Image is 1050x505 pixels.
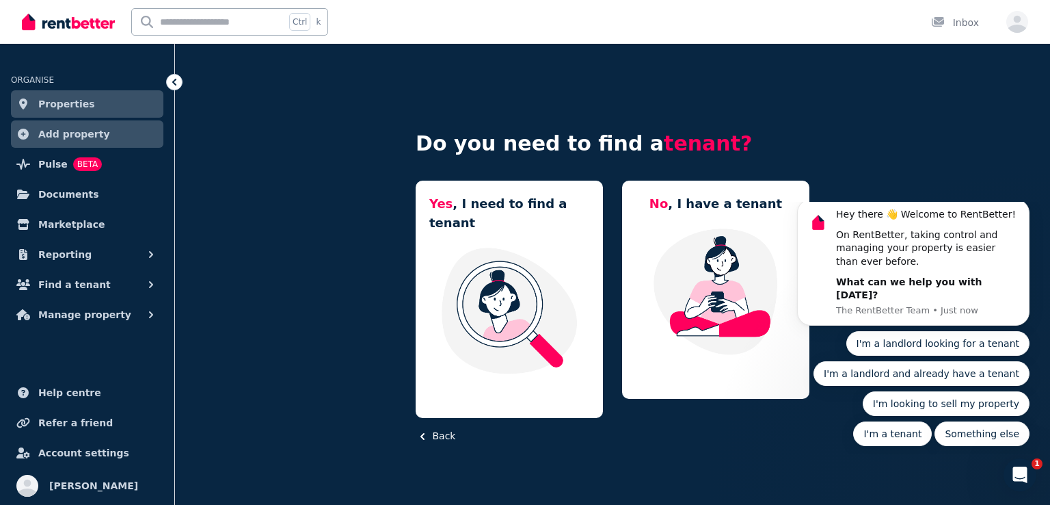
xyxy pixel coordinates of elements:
span: BETA [73,157,102,171]
a: Add property [11,120,163,148]
span: 1 [1032,458,1042,469]
span: [PERSON_NAME] [49,478,138,494]
button: Back [416,429,455,443]
span: Documents [38,186,99,203]
span: ORGANISE [11,75,54,85]
div: Quick reply options [21,129,253,244]
a: PulseBETA [11,151,163,178]
h5: , I need to find a tenant [429,194,589,233]
div: Message content [59,6,243,101]
button: Quick reply: I'm a tenant [77,220,155,244]
span: Pulse [38,156,68,172]
h5: , I have a tenant [649,194,782,213]
span: Find a tenant [38,276,111,293]
a: Marketplace [11,211,163,238]
div: Inbox [931,16,979,29]
span: k [316,16,321,27]
span: Reporting [38,246,92,263]
span: Properties [38,96,95,112]
img: I need a tenant [429,246,589,375]
span: Ctrl [289,13,310,31]
a: Help centre [11,379,163,406]
span: No [649,196,668,211]
div: Hey there 👋 Welcome to RentBetter! [59,6,243,20]
button: Find a tenant [11,271,163,298]
div: On RentBetter, taking control and managing your property is easier than ever before. [59,27,243,67]
span: Account settings [38,445,129,461]
span: Manage property [38,307,131,323]
button: Reporting [11,241,163,268]
a: Properties [11,90,163,118]
p: Message from The RentBetter Team, sent Just now [59,103,243,115]
h4: Do you need to find a [416,131,809,156]
iframe: Intercom live chat [1004,458,1036,491]
iframe: Intercom notifications message [777,202,1050,454]
img: Profile image for The RentBetter Team [31,10,53,31]
a: Refer a friend [11,409,163,437]
a: Account settings [11,439,163,467]
span: Refer a friend [38,415,113,431]
img: RentBetter [22,12,115,32]
span: Yes [429,196,453,211]
span: Marketplace [38,216,105,233]
span: Help centre [38,385,101,401]
button: Quick reply: I'm looking to sell my property [86,190,253,214]
a: Documents [11,181,163,208]
span: tenant? [664,131,752,155]
b: What can we help you with [DATE]? [59,75,205,99]
button: Manage property [11,301,163,328]
span: Add property [38,126,110,142]
button: Quick reply: I'm a landlord and already have a tenant [37,159,253,184]
img: Manage my property [636,227,796,356]
button: Quick reply: I'm a landlord looking for a tenant [70,129,254,154]
button: Quick reply: Something else [158,220,253,244]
